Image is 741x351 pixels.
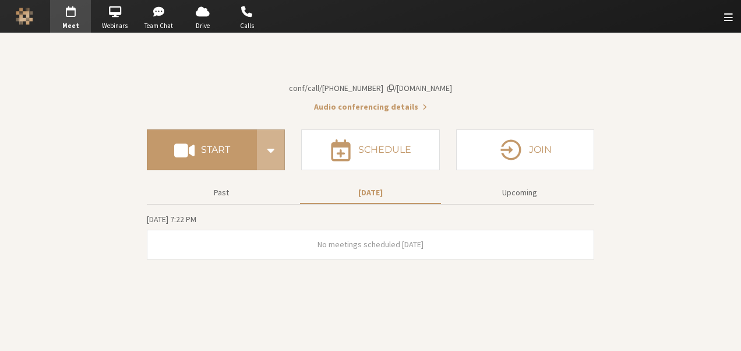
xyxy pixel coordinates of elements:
[449,182,590,203] button: Upcoming
[147,214,196,224] span: [DATE] 7:22 PM
[529,145,552,155] h4: Join
[456,129,594,170] button: Join
[147,213,594,259] section: Today's Meetings
[139,21,179,31] span: Team Chat
[300,182,441,203] button: [DATE]
[182,21,223,31] span: Drive
[358,145,411,155] h4: Schedule
[201,145,230,155] h4: Start
[314,101,427,113] button: Audio conferencing details
[147,129,257,170] button: Start
[301,129,439,170] button: Schedule
[16,8,33,25] img: Iotum
[50,21,91,31] span: Meet
[289,82,452,94] button: Copy my meeting room linkCopy my meeting room link
[151,182,292,203] button: Past
[94,21,135,31] span: Webinars
[317,239,424,250] span: No meetings scheduled [DATE]
[147,54,594,113] section: Account details
[227,21,267,31] span: Calls
[289,83,452,93] span: Copy my meeting room link
[257,129,285,170] div: Start conference options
